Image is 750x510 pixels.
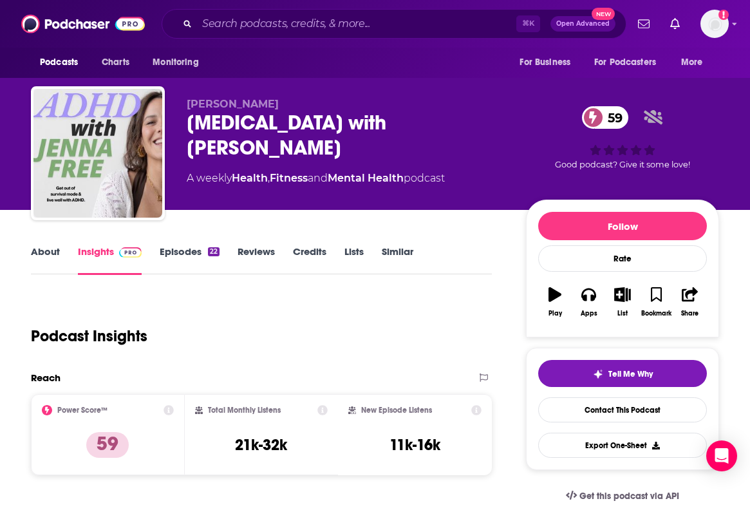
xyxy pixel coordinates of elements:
button: Follow [538,212,707,240]
span: For Business [520,53,570,71]
h2: Total Monthly Listens [208,406,281,415]
a: Mental Health [328,172,404,184]
span: Get this podcast via API [579,491,679,502]
button: open menu [586,50,675,75]
span: Monitoring [153,53,198,71]
a: Fitness [270,172,308,184]
a: Episodes22 [160,245,220,275]
span: New [592,8,615,20]
span: Good podcast? Give it some love! [555,160,690,169]
button: List [606,279,639,325]
img: Podchaser Pro [119,247,142,258]
button: Show profile menu [700,10,729,38]
span: Logged in as sarahhallprinc [700,10,729,38]
img: Podchaser - Follow, Share and Rate Podcasts [21,12,145,36]
a: InsightsPodchaser Pro [78,245,142,275]
span: [PERSON_NAME] [187,98,279,110]
img: tell me why sparkle [593,369,603,379]
img: User Profile [700,10,729,38]
p: 59 [86,432,129,458]
a: Show notifications dropdown [633,13,655,35]
a: Lists [344,245,364,275]
span: and [308,172,328,184]
button: open menu [672,50,719,75]
span: 59 [595,106,629,129]
button: Apps [572,279,605,325]
div: Bookmark [641,310,671,317]
button: open menu [31,50,95,75]
a: 59 [582,106,629,129]
img: ADHD with Jenna Free [33,89,162,218]
span: ⌘ K [516,15,540,32]
a: Health [232,172,268,184]
a: Charts [93,50,137,75]
div: Open Intercom Messenger [706,440,737,471]
a: Reviews [238,245,275,275]
button: open menu [511,50,586,75]
button: Export One-Sheet [538,433,707,458]
div: List [617,310,628,317]
div: Search podcasts, credits, & more... [162,9,626,39]
div: Share [681,310,698,317]
span: For Podcasters [594,53,656,71]
span: Podcasts [40,53,78,71]
a: Credits [293,245,326,275]
svg: Add a profile image [718,10,729,20]
span: Charts [102,53,129,71]
button: open menu [144,50,215,75]
div: A weekly podcast [187,171,445,186]
span: More [681,53,703,71]
span: Open Advanced [556,21,610,27]
div: Apps [581,310,597,317]
span: Tell Me Why [608,369,653,379]
a: Contact This Podcast [538,397,707,422]
span: , [268,172,270,184]
button: Share [673,279,707,325]
h2: New Episode Listens [361,406,432,415]
h3: 11k-16k [389,435,440,455]
div: Rate [538,245,707,272]
a: Similar [382,245,413,275]
div: Play [548,310,562,317]
h2: Power Score™ [57,406,108,415]
button: tell me why sparkleTell Me Why [538,360,707,387]
button: Bookmark [639,279,673,325]
input: Search podcasts, credits, & more... [197,14,516,34]
div: 22 [208,247,220,256]
h3: 21k-32k [235,435,287,455]
div: 59Good podcast? Give it some love! [526,98,719,178]
h1: Podcast Insights [31,326,147,346]
a: About [31,245,60,275]
button: Open AdvancedNew [550,16,615,32]
button: Play [538,279,572,325]
h2: Reach [31,372,61,384]
a: Show notifications dropdown [665,13,685,35]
